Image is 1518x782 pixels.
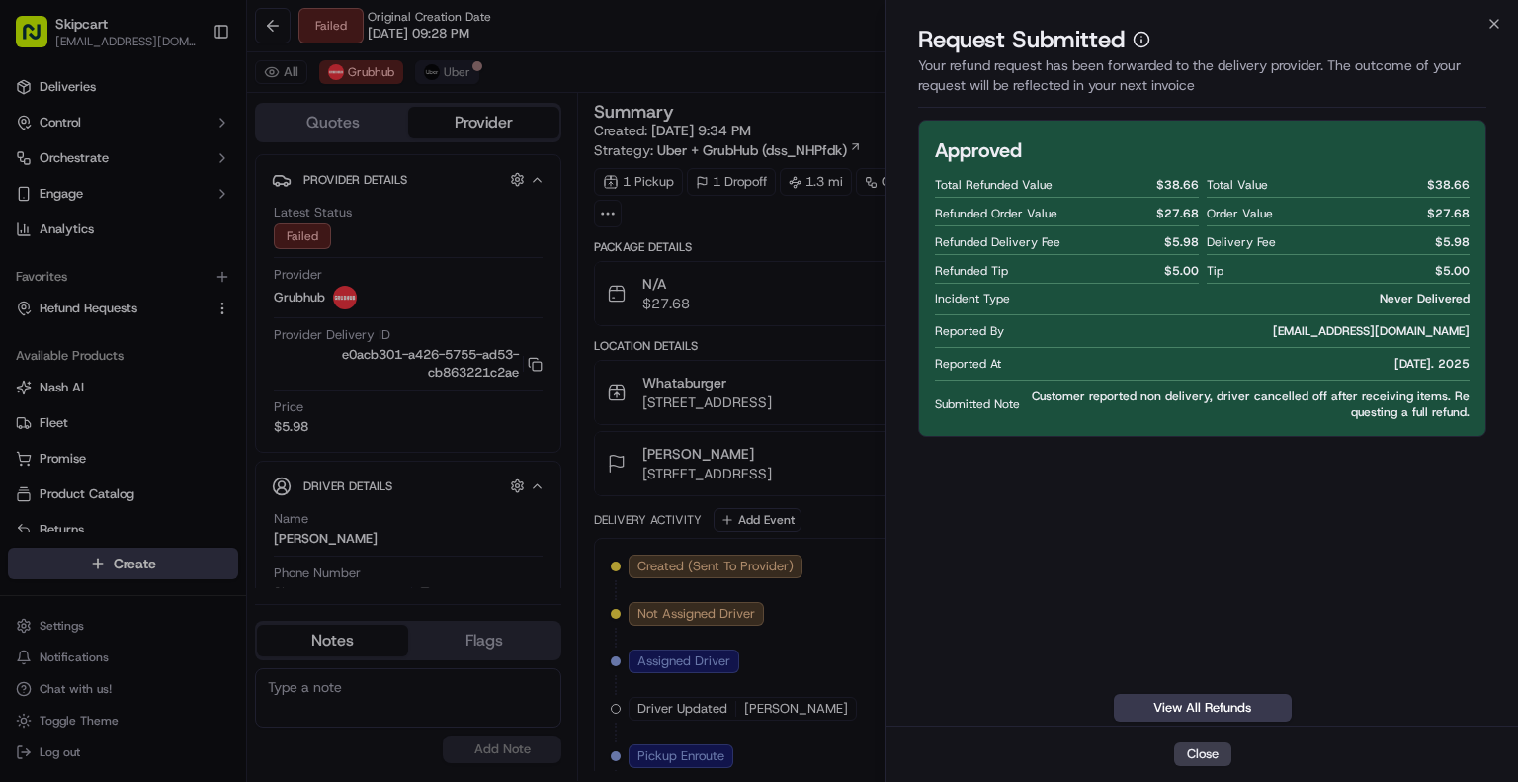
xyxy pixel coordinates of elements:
span: $ 5.00 [1164,263,1199,279]
img: Wisdom Oko [20,340,51,379]
span: $ 5.00 [1435,263,1470,279]
div: We're available if you need us! [89,208,272,223]
span: [DATE] [225,359,266,375]
span: Wisdom [PERSON_NAME] [61,359,211,375]
span: [DATE] [175,305,215,321]
div: 📗 [20,443,36,459]
span: API Documentation [187,441,317,461]
button: Close [1174,742,1231,766]
img: Nash [20,19,59,58]
span: [PERSON_NAME] [61,305,160,321]
div: 💻 [167,443,183,459]
img: 1736555255976-a54dd68f-1ca7-489b-9aae-adbdc363a1c4 [20,188,55,223]
a: 📗Knowledge Base [12,433,159,469]
p: Request Submitted [918,24,1125,55]
span: $ 5.98 [1164,234,1199,250]
span: Customer reported non delivery, driver cancelled off after receiving items. Requesting a full ref... [1028,389,1470,420]
span: Tip [1207,263,1223,279]
a: Powered byPylon [139,488,239,504]
span: Never Delivered [1380,291,1470,306]
span: • [214,359,221,375]
span: Incident Type [935,291,1010,306]
span: $ 27.68 [1427,206,1470,221]
button: See all [306,252,360,276]
a: View All Refunds [1114,694,1292,722]
span: [DATE]. 2025 [1394,356,1470,372]
div: Start new chat [89,188,324,208]
span: Knowledge Base [40,441,151,461]
img: 5e9a9d7314ff4150bce227a61376b483.jpg [42,188,77,223]
span: $ 5.98 [1435,234,1470,250]
span: $ 38.66 [1156,177,1199,193]
span: Refunded Order Value [935,206,1057,221]
span: • [164,305,171,321]
span: $ 27.68 [1156,206,1199,221]
span: Pylon [197,489,239,504]
p: Welcome 👋 [20,78,360,110]
div: Past conversations [20,256,132,272]
span: Refunded Delivery Fee [935,234,1060,250]
img: Jonathan Mireles [20,287,51,318]
span: Submitted Note [935,396,1020,412]
img: 1736555255976-a54dd68f-1ca7-489b-9aae-adbdc363a1c4 [40,360,55,376]
a: 💻API Documentation [159,433,325,469]
span: $ 38.66 [1427,177,1470,193]
h2: Approved [935,136,1022,164]
span: Total Value [1207,177,1268,193]
input: Got a question? Start typing here... [51,127,356,147]
span: Total Refunded Value [935,177,1053,193]
span: Reported By [935,323,1004,339]
span: Reported At [935,356,1001,372]
span: [EMAIL_ADDRESS][DOMAIN_NAME] [1273,323,1470,339]
button: Start new chat [336,194,360,217]
div: Your refund request has been forwarded to the delivery provider. The outcome of your request will... [918,55,1486,108]
span: Refunded Tip [935,263,1008,279]
span: Delivery Fee [1207,234,1276,250]
span: Order Value [1207,206,1273,221]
